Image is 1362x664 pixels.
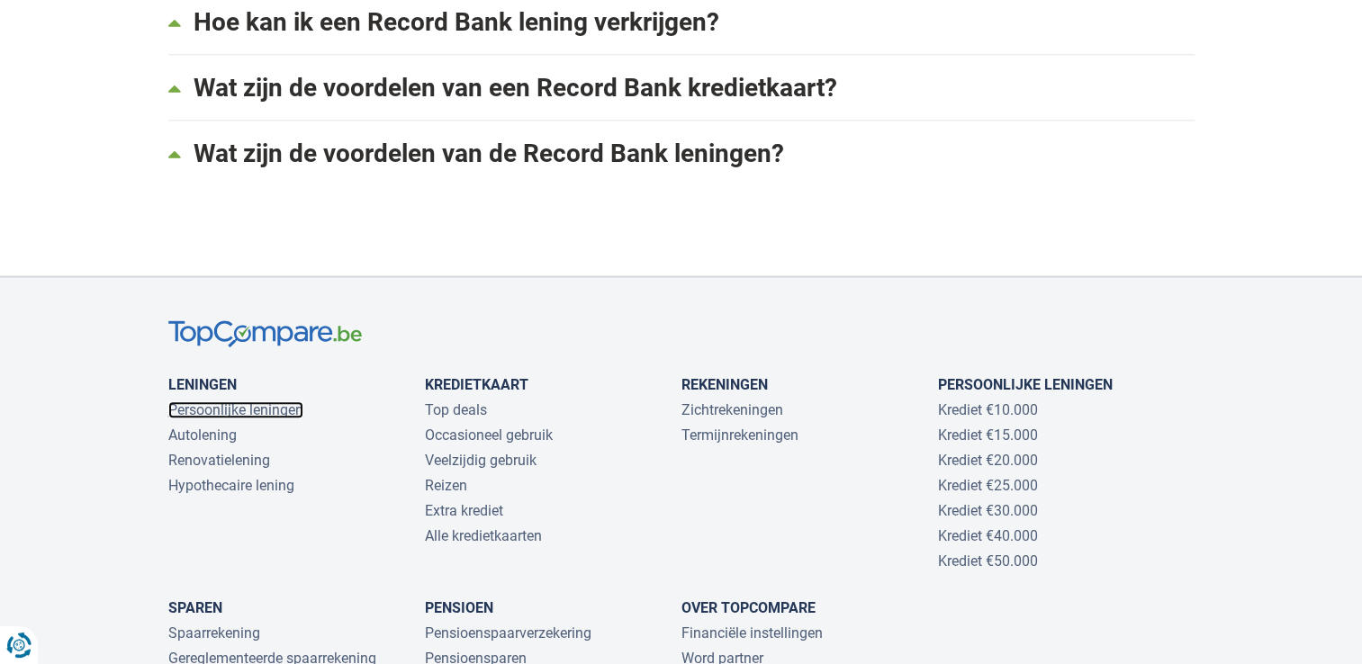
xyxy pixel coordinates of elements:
a: Zichtrekeningen [681,401,783,418]
a: Persoonlijke leningen [168,401,303,418]
a: Hypothecaire lening [168,477,294,494]
a: Top deals [425,401,487,418]
a: Occasioneel gebruik [425,426,553,444]
a: Sparen [168,599,222,616]
a: Krediet €10.000 [938,401,1038,418]
a: Over TopCompare [681,599,816,616]
a: Spaarrekening [168,624,260,642]
a: Krediet €20.000 [938,452,1038,469]
a: Krediet €25.000 [938,477,1038,494]
a: Krediet €15.000 [938,426,1038,444]
a: Renovatielening [168,452,270,469]
a: Persoonlijke leningen [938,376,1113,393]
a: Extra krediet [425,502,503,519]
a: Pensioenspaarverzekering [425,624,591,642]
a: Wat zijn de voordelen van een Record Bank kredietkaart? [168,55,1195,120]
a: Rekeningen [681,376,768,393]
a: Alle kredietkaarten [425,527,542,544]
a: Wat zijn de voordelen van de Record Bank leningen? [168,121,1195,185]
a: Krediet €30.000 [938,502,1038,519]
a: Veelzijdig gebruik [425,452,537,469]
a: Krediet €40.000 [938,527,1038,544]
a: Kredietkaart [425,376,528,393]
a: Termijnrekeningen [681,426,798,444]
a: Leningen [168,376,237,393]
a: Reizen [425,477,467,494]
a: Pensioen [425,599,493,616]
a: Krediet €50.000 [938,552,1038,570]
a: Financiële instellingen [681,624,823,642]
img: TopCompare [168,320,362,348]
a: Autolening [168,426,237,444]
